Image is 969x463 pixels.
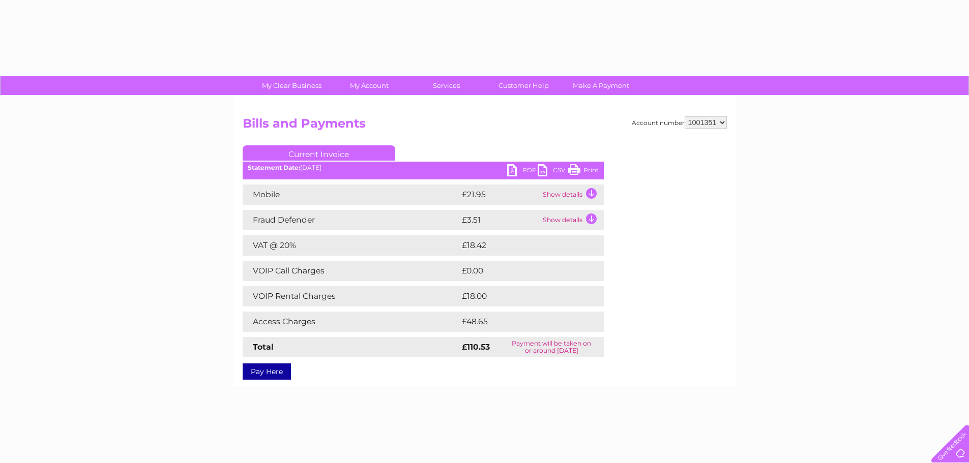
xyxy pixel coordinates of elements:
td: Payment will be taken on or around [DATE] [500,337,603,357]
strong: Total [253,342,274,352]
td: Show details [540,184,604,205]
td: VOIP Rental Charges [243,286,459,306]
b: Statement Date: [248,164,300,171]
td: £48.65 [459,312,583,332]
td: Mobile [243,184,459,205]
td: Access Charges [243,312,459,332]
a: PDF [507,164,538,179]
a: Services [404,76,488,95]
a: Print [568,164,599,179]
td: Fraud Defender [243,210,459,230]
strong: £110.53 [462,342,490,352]
div: Account number [632,116,727,129]
td: £3.51 [459,210,540,230]
td: £0.00 [459,261,580,281]
td: VAT @ 20% [243,235,459,256]
h2: Bills and Payments [243,116,727,136]
td: £18.00 [459,286,583,306]
a: My Account [327,76,411,95]
a: CSV [538,164,568,179]
a: Customer Help [482,76,566,95]
a: Pay Here [243,363,291,380]
td: £21.95 [459,184,540,205]
div: [DATE] [243,164,604,171]
td: Show details [540,210,604,230]
a: Current Invoice [243,145,395,161]
td: £18.42 [459,235,582,256]
a: My Clear Business [250,76,334,95]
td: VOIP Call Charges [243,261,459,281]
a: Make A Payment [559,76,643,95]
